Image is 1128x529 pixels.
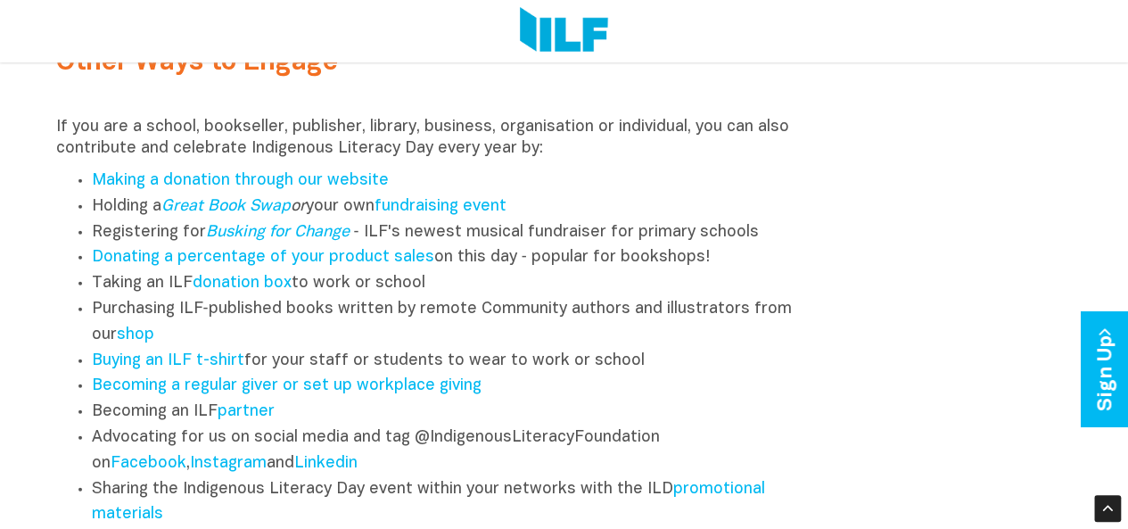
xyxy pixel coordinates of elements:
[161,199,306,214] em: or
[92,194,812,220] li: Holding a your own
[92,400,812,426] li: Becoming an ILF
[193,276,292,291] a: donation box
[56,117,812,160] p: If you are a school, bookseller, publisher, library, business, organisation or individual, you ca...
[92,173,389,188] a: Making a donation through our website
[294,456,358,471] a: Linkedin
[92,220,812,246] li: Registering for ‑ ILF's newest musical fundraiser for primary schools
[56,48,812,78] h2: Other Ways to Engage
[190,456,267,471] a: Instagram
[92,426,812,477] li: Advocating for us on social media and tag @IndigenousLiteracyFoundation on , and
[206,225,350,240] a: Busking for Change
[92,245,812,271] li: on this day ‑ popular for bookshops!
[161,199,291,214] a: Great Book Swap
[117,327,154,343] a: shop
[520,7,608,55] img: Logo
[92,378,482,393] a: Becoming a regular giver or set up workplace giving
[92,271,812,297] li: Taking an ILF to work or school
[92,477,812,529] li: Sharing the Indigenous Literacy Day event within your networks with the ILD
[92,250,434,265] a: Donating a percentage of your product sales
[375,199,506,214] a: fundraising event
[1094,495,1121,522] div: Scroll Back to Top
[92,349,812,375] li: for your staff or students to wear to work or school
[218,404,275,419] a: partner
[111,456,186,471] a: Facebook
[92,297,812,349] li: Purchasing ILF‑published books written by remote Community authors and illustrators from our
[92,353,244,368] a: Buying an ILF t-shirt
